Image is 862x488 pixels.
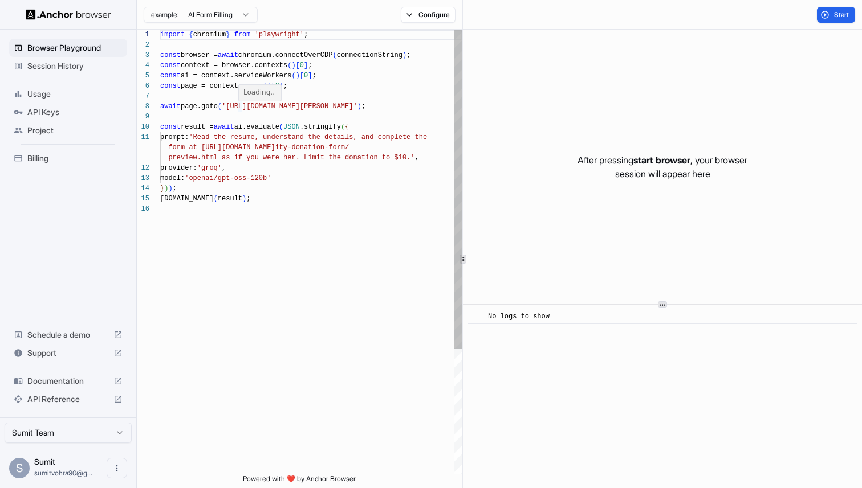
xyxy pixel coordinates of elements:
span: ; [312,72,316,80]
div: 11 [137,132,149,142]
span: ) [267,82,271,90]
span: ( [214,195,218,203]
span: Browser Playground [27,42,123,54]
span: form at [URL][DOMAIN_NAME] [168,143,275,151]
span: from [234,31,251,39]
span: ( [332,51,336,59]
span: result = [181,123,214,131]
span: Schedule a demo [27,329,109,341]
span: Sumit [34,457,55,466]
button: Configure [401,7,456,23]
div: 15 [137,194,149,204]
div: API Keys [9,103,127,121]
span: Support [27,347,109,359]
span: 0 [275,82,279,90]
div: 1 [137,30,149,40]
span: ; [173,184,177,192]
span: example: [151,10,179,19]
span: [ [296,61,300,69]
span: Start [834,10,850,19]
p: Loading... [243,87,277,108]
span: ; [406,51,410,59]
span: ​ [474,311,479,322]
div: 8 [137,101,149,112]
p: After pressing , your browser session will appear here [578,153,747,181]
span: chromium.connectOverCDP [238,51,333,59]
span: page = context.pages [181,82,263,90]
span: { [189,31,193,39]
span: Billing [27,153,123,164]
span: const [160,61,181,69]
span: ity-donation-form/ [275,143,349,151]
span: ; [283,82,287,90]
div: Session History [9,57,127,75]
span: ; [308,61,312,69]
span: preview.html as if you were her. Limit the donatio [168,154,373,162]
span: ; [304,31,308,39]
span: ; [361,102,365,110]
span: const [160,123,181,131]
span: '[URL][DOMAIN_NAME][PERSON_NAME]' [222,102,357,110]
span: await [218,51,238,59]
span: lete the [394,133,427,141]
span: ) [357,102,361,110]
span: Project [27,125,123,136]
span: ( [279,123,283,131]
span: ] [304,61,308,69]
span: ) [168,184,172,192]
div: 3 [137,50,149,60]
button: Open menu [107,458,127,478]
div: Usage [9,85,127,103]
span: result [218,195,242,203]
div: Browser Playground [9,39,127,57]
div: Documentation [9,372,127,390]
span: context = browser.contexts [181,61,287,69]
span: await [214,123,234,131]
span: browser = [181,51,218,59]
span: , [222,164,226,172]
div: 16 [137,204,149,214]
div: 4 [137,60,149,71]
span: ) [242,195,246,203]
span: No logs to show [488,313,550,321]
span: Documentation [27,375,109,387]
span: ( [263,82,267,90]
div: Billing [9,149,127,167]
div: S [9,458,30,478]
div: 7 [137,91,149,101]
div: 9 [137,112,149,122]
span: API Reference [27,393,109,405]
span: model: [160,174,185,182]
span: n to $10.' [373,154,414,162]
div: Support [9,344,127,362]
span: , [414,154,418,162]
span: 0 [304,72,308,80]
span: [ [300,72,304,80]
span: const [160,51,181,59]
span: 'openai/gpt-oss-120b' [185,174,271,182]
span: [DOMAIN_NAME] [160,195,214,203]
button: Start [817,7,855,23]
span: ) [291,61,295,69]
div: 14 [137,183,149,194]
span: } [226,31,230,39]
span: start browser [633,154,690,166]
div: 10 [137,122,149,132]
span: const [160,72,181,80]
div: Schedule a demo [9,326,127,344]
span: 'Read the resume, understand the details, and comp [189,133,394,141]
div: Project [9,121,127,140]
div: 12 [137,163,149,173]
span: JSON [283,123,300,131]
span: prompt: [160,133,189,141]
span: { [345,123,349,131]
span: .stringify [300,123,341,131]
span: ai = context.serviceWorkers [181,72,291,80]
span: 'groq' [197,164,222,172]
div: 13 [137,173,149,183]
span: Session History [27,60,123,72]
span: ) [164,184,168,192]
span: [ [271,82,275,90]
span: provider: [160,164,197,172]
span: Powered with ❤️ by Anchor Browser [243,474,356,488]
